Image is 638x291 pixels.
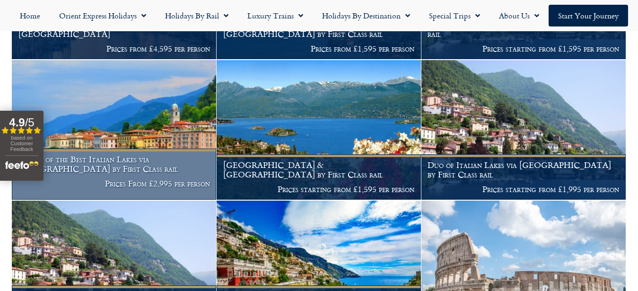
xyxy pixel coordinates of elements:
[156,5,238,26] a: Holidays by Rail
[489,5,549,26] a: About Us
[223,185,415,194] p: Prices starting from £1,595 per person
[223,160,415,179] h1: [GEOGRAPHIC_DATA] & [GEOGRAPHIC_DATA] by First Class rail
[313,5,420,26] a: Holidays by Destination
[18,44,210,53] p: Prices from £4,595 per person
[420,5,489,26] a: Special Trips
[18,179,210,188] p: Prices From £2,995 per person
[428,10,619,38] h1: [GEOGRAPHIC_DATA] – Jewel of the Italian Lakes via [GEOGRAPHIC_DATA] by First Class rail
[18,20,210,38] h1: The VSOE - [GEOGRAPHIC_DATA] to [GEOGRAPHIC_DATA]
[428,160,619,179] h1: Duo of Italian Lakes via [GEOGRAPHIC_DATA] by First Class rail
[5,5,633,26] nav: Menu
[223,20,415,38] h1: Charm & Beauty of [GEOGRAPHIC_DATA] via [GEOGRAPHIC_DATA] by First Class rail
[217,60,421,200] a: [GEOGRAPHIC_DATA] & [GEOGRAPHIC_DATA] by First Class rail Prices starting from £1,595 per person
[549,5,628,26] a: Start your Journey
[421,60,626,200] a: Duo of Italian Lakes via [GEOGRAPHIC_DATA] by First Class rail Prices starting from £1,995 per pe...
[428,185,619,194] p: Prices starting from £1,995 per person
[238,5,313,26] a: Luxury Trains
[18,155,210,173] h1: A Trio of the Best Italian Lakes via [GEOGRAPHIC_DATA] by First Class rail
[50,5,156,26] a: Orient Express Holidays
[428,44,619,53] p: Prices starting from £1,595 per person
[223,44,415,53] p: Prices from £1,595 per person
[10,5,50,26] a: Home
[12,60,217,200] a: A Trio of the Best Italian Lakes via [GEOGRAPHIC_DATA] by First Class rail Prices From £2,995 per...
